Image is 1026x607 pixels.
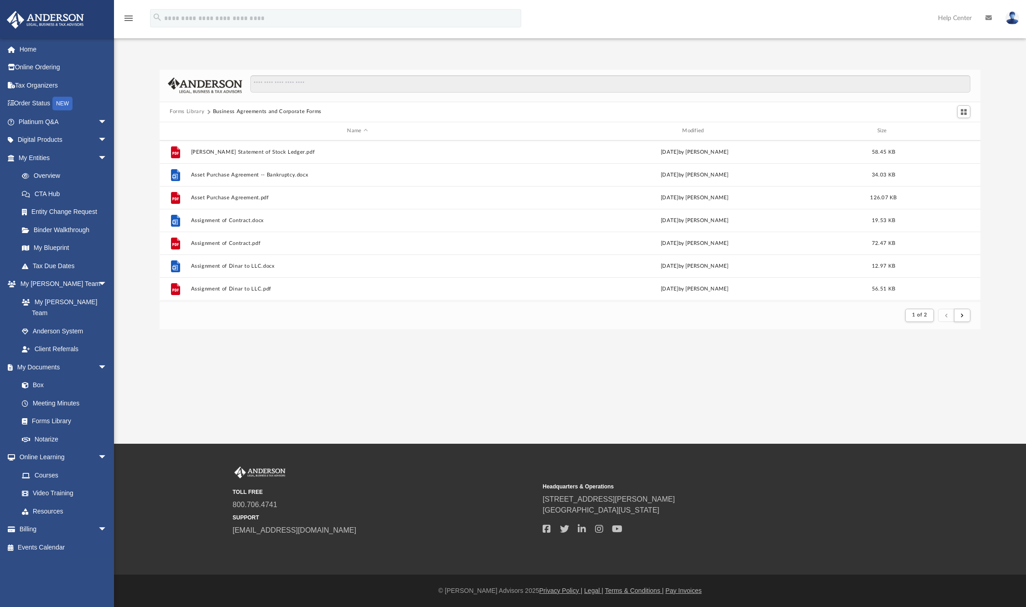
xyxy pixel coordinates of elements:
[191,285,524,291] button: Assignment of Dinar to LLC.pdf
[539,587,583,594] a: Privacy Policy |
[6,275,116,293] a: My [PERSON_NAME] Teamarrow_drop_down
[872,172,895,177] span: 34.03 KB
[13,484,112,503] a: Video Training
[6,58,121,77] a: Online Ordering
[233,467,287,478] img: Anderson Advisors Platinum Portal
[543,506,659,514] a: [GEOGRAPHIC_DATA][US_STATE]
[957,105,971,118] button: Switch to Grid View
[233,526,356,534] a: [EMAIL_ADDRESS][DOMAIN_NAME]
[528,239,861,247] div: [DATE] by [PERSON_NAME]
[13,340,116,358] a: Client Referrals
[98,520,116,539] span: arrow_drop_down
[665,587,701,594] a: Pay Invoices
[98,358,116,377] span: arrow_drop_down
[191,217,524,223] button: Assignment of Contract.docx
[872,286,895,291] span: 56.51 KB
[870,195,896,200] span: 126.07 KB
[543,482,846,491] small: Headquarters & Operations
[6,40,121,58] a: Home
[170,108,204,116] button: Forms Library
[98,149,116,167] span: arrow_drop_down
[13,257,121,275] a: Tax Due Dates
[872,149,895,154] span: 58.45 KB
[13,466,116,484] a: Courses
[13,239,116,257] a: My Blueprint
[191,240,524,246] button: Assignment of Contract.pdf
[191,194,524,200] button: Asset Purchase Agreement.pdf
[13,185,121,203] a: CTA Hub
[906,127,969,135] div: id
[6,358,116,376] a: My Documentsarrow_drop_down
[6,448,116,467] a: Online Learningarrow_drop_down
[6,520,121,539] a: Billingarrow_drop_down
[872,263,895,268] span: 12.97 KB
[160,140,980,302] div: grid
[865,127,902,135] div: Size
[6,131,121,149] a: Digital Productsarrow_drop_down
[528,193,861,202] div: [DATE] by [PERSON_NAME]
[4,11,87,29] img: Anderson Advisors Platinum Portal
[13,293,112,322] a: My [PERSON_NAME] Team
[13,412,112,431] a: Forms Library
[233,488,536,496] small: TOLL FREE
[13,394,116,412] a: Meeting Minutes
[123,13,134,24] i: menu
[13,322,116,340] a: Anderson System
[13,203,121,221] a: Entity Change Request
[13,167,121,185] a: Overview
[528,285,861,293] div: [DATE] by [PERSON_NAME]
[912,312,927,317] span: 1 of 2
[191,263,524,269] button: Assignment of Dinar to LLC.docx
[528,148,861,156] div: [DATE] by [PERSON_NAME]
[605,587,664,594] a: Terms & Conditions |
[6,94,121,113] a: Order StatusNEW
[872,218,895,223] span: 19.53 KB
[13,502,116,520] a: Resources
[6,149,121,167] a: My Entitiesarrow_drop_down
[872,240,895,245] span: 72.47 KB
[114,586,1026,596] div: © [PERSON_NAME] Advisors 2025
[191,127,524,135] div: Name
[52,97,73,110] div: NEW
[528,216,861,224] div: [DATE] by [PERSON_NAME]
[213,108,321,116] button: Business Agreements and Corporate Forms
[6,76,121,94] a: Tax Organizers
[13,430,116,448] a: Notarize
[905,309,934,322] button: 1 of 2
[191,171,524,177] button: Asset Purchase Agreement -- Bankruptcy.docx
[6,113,121,131] a: Platinum Q&Aarrow_drop_down
[191,149,524,155] button: [PERSON_NAME] Statement of Stock Ledger.pdf
[6,538,121,556] a: Events Calendar
[528,127,861,135] div: Modified
[233,514,536,522] small: SUPPORT
[164,127,187,135] div: id
[152,12,162,22] i: search
[528,171,861,179] div: [DATE] by [PERSON_NAME]
[584,587,603,594] a: Legal |
[250,75,970,93] input: Search files and folders
[13,221,121,239] a: Binder Walkthrough
[543,495,675,503] a: [STREET_ADDRESS][PERSON_NAME]
[98,448,116,467] span: arrow_drop_down
[123,17,134,24] a: menu
[1005,11,1019,25] img: User Pic
[98,275,116,294] span: arrow_drop_down
[13,376,112,394] a: Box
[233,501,277,508] a: 800.706.4741
[98,131,116,150] span: arrow_drop_down
[528,262,861,270] div: [DATE] by [PERSON_NAME]
[98,113,116,131] span: arrow_drop_down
